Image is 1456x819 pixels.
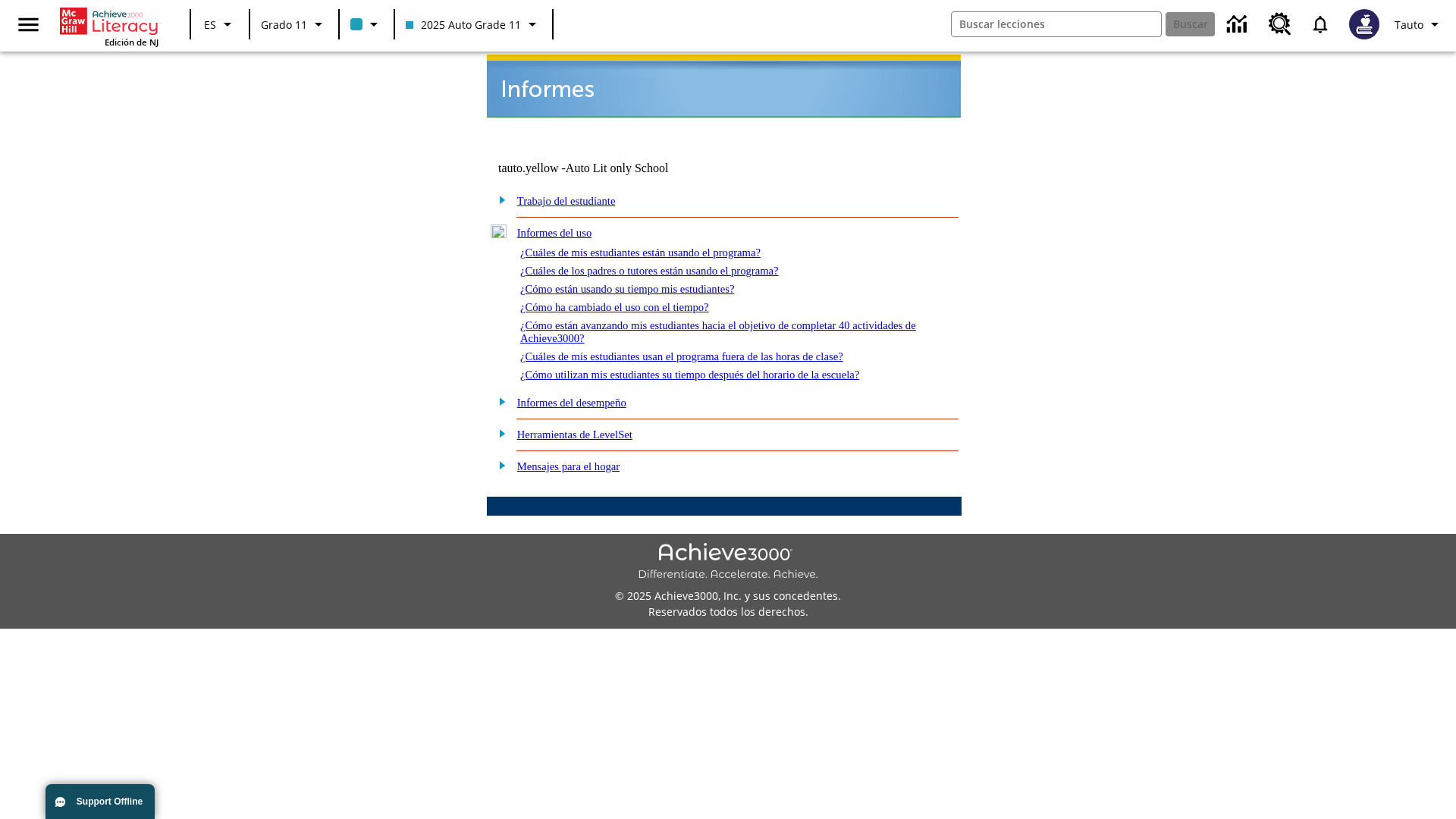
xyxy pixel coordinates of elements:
[77,796,143,807] span: Support Offline
[517,227,592,239] a: Informes del uso
[520,265,779,277] a: ¿Cuáles de los padres o tutores están usando el programa?
[952,12,1161,36] input: Buscar campo
[45,784,155,819] button: Support Offline
[255,11,334,38] button: Grado: Grado 11, Elige un grado
[520,246,761,259] a: ¿Cuáles de mis estudiantes están usando el programa?
[520,283,735,295] a: ¿Cómo están usando su tiempo mis estudiantes?
[487,55,961,118] img: header
[520,369,859,381] a: ¿Cómo utilizan mis estudiantes su tiempo después del horario de la escuela?
[1218,4,1260,45] a: Centro de información
[1260,4,1301,45] a: Centro de recursos, Se abrirá en una pestaña nueva.
[566,162,669,174] nobr: Auto Lit only School
[6,2,51,47] button: Abrir el menú lateral
[517,397,626,409] a: Informes del desempeño
[344,11,389,38] button: El color de la clase es azul claro. Cambiar el color de la clase.
[261,17,307,33] span: Grado 11
[520,319,916,344] a: ¿Cómo están avanzando mis estudiantes hacia el objetivo de completar 40 actividades de Achieve3000?
[517,195,616,207] a: Trabajo del estudiante
[638,543,818,582] img: Achieve3000 Differentiate Accelerate Achieve
[498,162,777,175] td: tauto.yellow -
[204,17,216,33] span: ES
[517,460,620,472] a: Mensajes para el hogar
[1395,17,1423,33] span: Tauto
[517,428,632,441] a: Herramientas de LevelSet
[1301,5,1340,44] a: Notificaciones
[520,301,709,313] a: ¿Cómo ha cambiado el uso con el tiempo?
[520,350,843,362] a: ¿Cuáles de mis estudiantes usan el programa fuera de las horas de clase?
[196,11,244,38] button: Lenguaje: ES, Selecciona un idioma
[105,36,158,48] span: Edición de NJ
[400,11,548,38] button: Clase: 2025 Auto Grade 11, Selecciona una clase
[1340,5,1389,44] button: Escoja un nuevo avatar
[491,394,507,408] img: plus.gif
[1389,11,1450,38] button: Perfil/Configuración
[491,458,507,472] img: plus.gif
[1349,9,1379,39] img: Avatar
[60,5,158,48] div: Portada
[491,193,507,206] img: plus.gif
[491,426,507,440] img: plus.gif
[406,17,521,33] span: 2025 Auto Grade 11
[491,224,507,238] img: minus.gif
